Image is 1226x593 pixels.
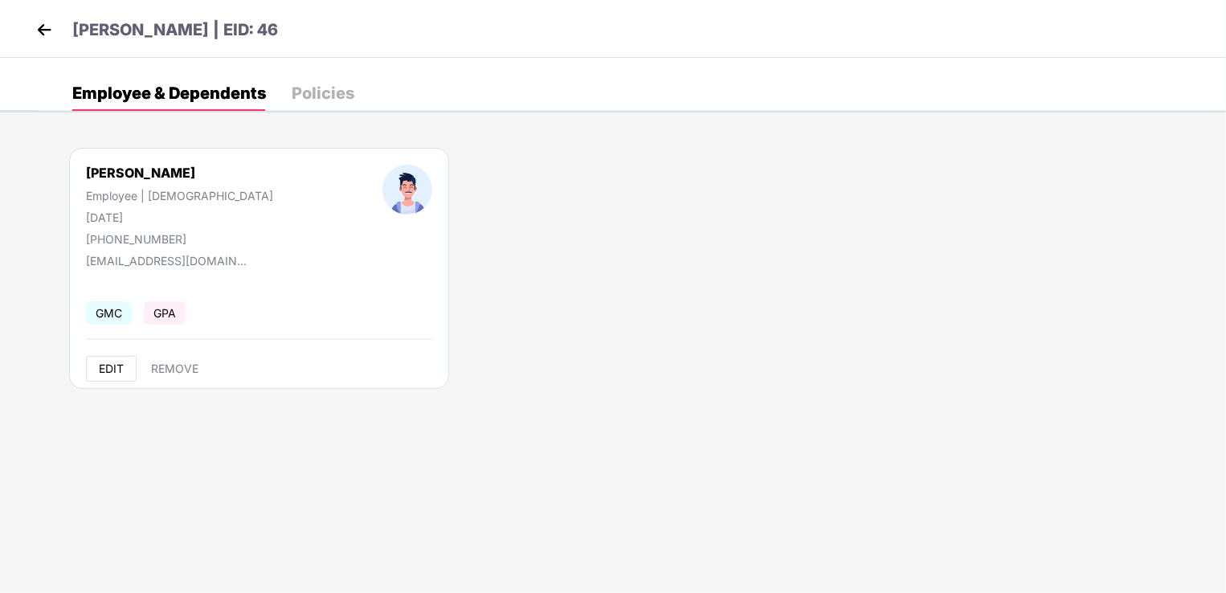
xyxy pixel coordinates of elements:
div: [PHONE_NUMBER] [86,232,273,246]
button: EDIT [86,356,137,382]
div: Policies [292,85,354,101]
div: [DATE] [86,211,273,224]
div: Employee & Dependents [72,85,266,101]
img: back [32,18,56,42]
button: REMOVE [138,356,211,382]
img: profileImage [382,165,432,215]
span: REMOVE [151,362,198,375]
div: [PERSON_NAME] [86,165,273,181]
span: GPA [144,301,186,325]
p: [PERSON_NAME] | EID: 46 [72,18,278,43]
div: [EMAIL_ADDRESS][DOMAIN_NAME] [86,254,247,268]
span: GMC [86,301,132,325]
div: Employee | [DEMOGRAPHIC_DATA] [86,189,273,202]
span: EDIT [99,362,124,375]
